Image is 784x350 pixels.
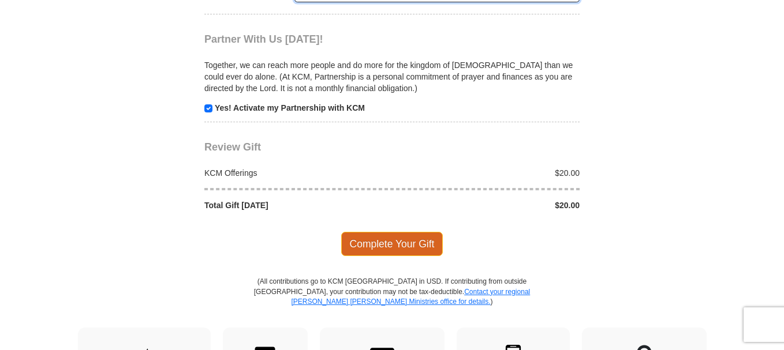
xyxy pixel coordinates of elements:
[204,141,261,153] span: Review Gift
[199,200,393,211] div: Total Gift [DATE]
[341,232,443,256] span: Complete Your Gift
[253,277,531,327] p: (All contributions go to KCM [GEOGRAPHIC_DATA] in USD. If contributing from outside [GEOGRAPHIC_D...
[204,59,580,94] p: Together, we can reach more people and do more for the kingdom of [DEMOGRAPHIC_DATA] than we coul...
[392,167,586,179] div: $20.00
[291,288,530,306] a: Contact your regional [PERSON_NAME] [PERSON_NAME] Ministries office for details.
[204,33,323,45] span: Partner With Us [DATE]!
[199,167,393,179] div: KCM Offerings
[392,200,586,211] div: $20.00
[215,103,365,112] strong: Yes! Activate my Partnership with KCM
